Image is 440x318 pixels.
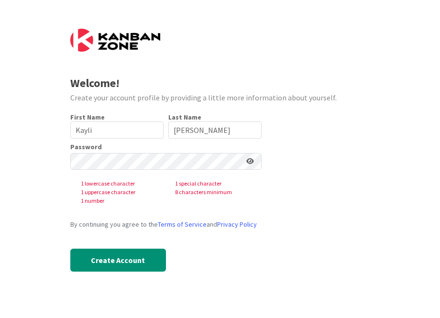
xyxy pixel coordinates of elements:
span: 1 uppercase character [73,188,167,197]
a: Terms of Service [158,220,207,229]
span: 1 special character [167,179,262,188]
span: 1 number [73,197,167,205]
img: Kanban Zone [70,29,160,52]
div: By continuing you agree to the and [70,219,262,230]
div: Create your account profile by providing a little more information about yourself. [70,92,370,103]
label: Password [70,143,102,150]
span: 8 characters minimum [167,188,262,197]
div: Welcome! [70,75,370,92]
label: First Name [70,113,105,121]
a: Privacy Policy [217,220,257,229]
span: 1 lowercase character [73,179,167,188]
label: Last Name [168,113,201,121]
button: Create Account [70,249,166,272]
